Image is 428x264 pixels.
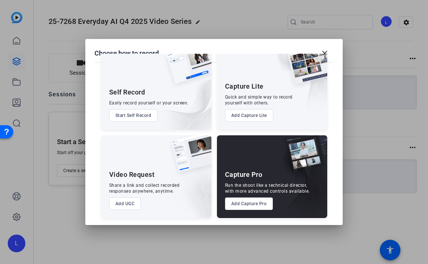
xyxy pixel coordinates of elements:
[225,197,273,210] button: Add Capture Pro
[261,47,327,121] img: embarkstudio-capture-lite.png
[279,135,327,180] img: capture-pro.png
[109,182,180,194] div: Share a link and collect recorded responses anywhere, anytime.
[109,197,141,210] button: Add UGC
[166,135,211,180] img: ugc-content.png
[169,158,211,218] img: embarkstudio-ugc-content.png
[225,82,264,91] div: Capture Lite
[161,47,211,91] img: self-record.png
[225,94,293,106] div: Quick and simple way to record yourself with others.
[273,145,327,218] img: embarkstudio-capture-pro.png
[225,170,263,179] div: Capture Pro
[109,100,189,106] div: Easily record yourself or your screen.
[94,49,159,58] h1: Choose how to record
[109,109,158,122] button: Start Self Record
[109,170,155,179] div: Video Request
[109,88,145,97] div: Self Record
[282,47,327,92] img: capture-lite.png
[320,49,329,58] mat-icon: close
[225,109,273,122] button: Add Capture Lite
[147,63,211,130] img: embarkstudio-self-record.png
[225,182,310,194] div: Run the shoot like a technical director, with more advanced controls available.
